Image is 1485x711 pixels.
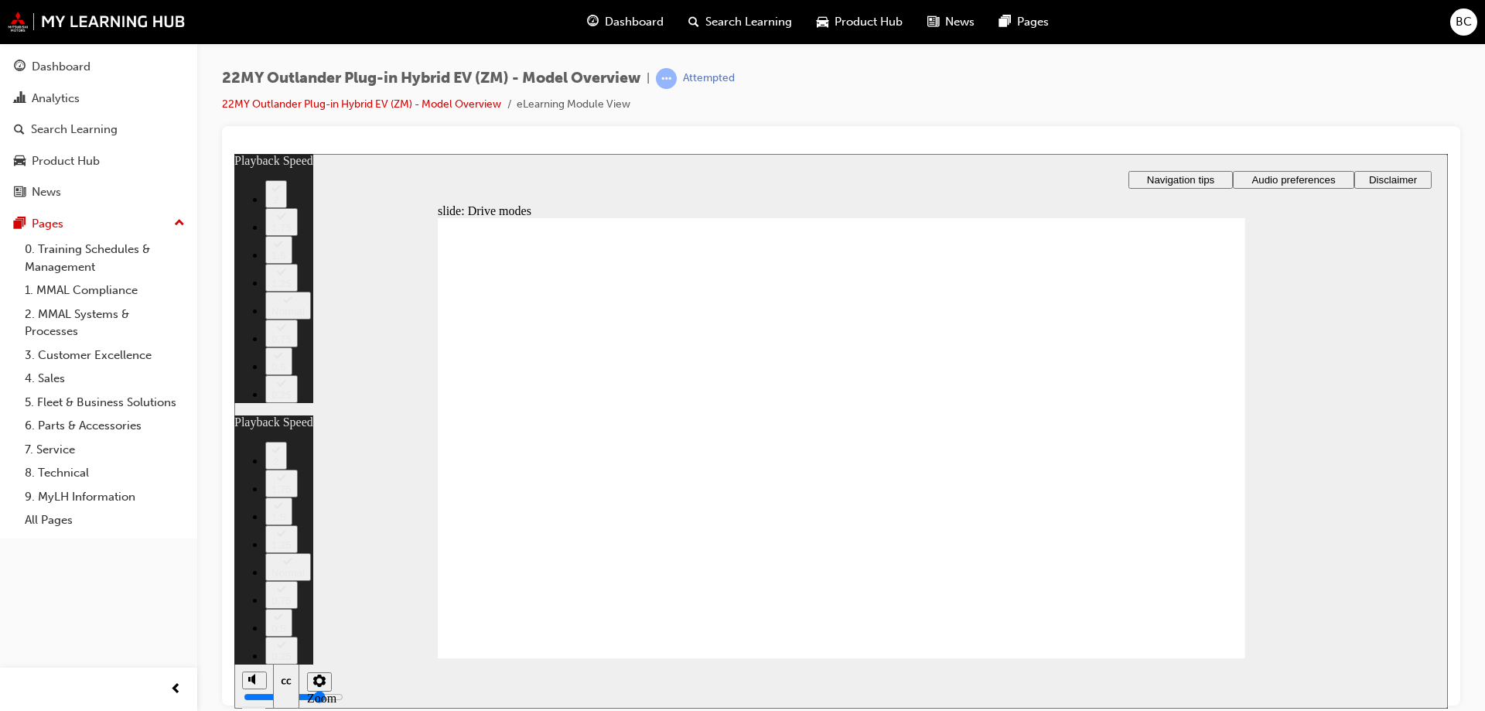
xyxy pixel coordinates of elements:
[1135,20,1183,32] span: Disclaimer
[804,6,915,38] a: car-iconProduct Hub
[39,504,65,555] button: Closed captions.
[19,461,191,485] a: 8. Technical
[999,17,1120,35] button: Audio preferences
[19,279,191,303] a: 1. MMAL Compliance
[222,97,501,111] a: 22MY Outlander Plug-in Hybrid EV (ZM) - Model Overview
[575,6,676,38] a: guage-iconDashboard
[1120,17,1197,35] button: Disclaimer
[647,70,650,87] span: |
[6,53,191,81] a: Dashboard
[6,84,191,113] a: Analytics
[14,155,26,169] span: car-icon
[6,210,191,238] button: Pages
[894,17,999,35] button: Navigation tips
[6,178,191,207] a: News
[656,68,677,89] span: learningRecordVerb_ATTEMPT-icon
[19,367,191,391] a: 4. Sales
[1456,13,1472,31] span: BC
[705,13,792,31] span: Search Learning
[14,186,26,200] span: news-icon
[1017,13,1049,31] span: Pages
[19,485,191,509] a: 9. MyLH Information
[32,58,90,76] div: Dashboard
[19,344,191,367] a: 3. Customer Excellence
[31,121,118,138] div: Search Learning
[927,12,939,32] span: news-icon
[222,70,640,87] span: 22MY Outlander Plug-in Hybrid EV (ZM) - Model Overview
[835,13,903,31] span: Product Hub
[605,13,664,31] span: Dashboard
[6,50,191,210] button: DashboardAnalyticsSearch LearningProduct HubNews
[999,12,1011,32] span: pages-icon
[945,13,975,31] span: News
[913,20,980,32] span: Navigation tips
[8,518,32,535] button: volume
[14,123,25,137] span: search-icon
[73,538,102,579] label: Zoom to fit
[32,90,80,108] div: Analytics
[683,71,735,86] div: Attempted
[676,6,804,38] a: search-iconSearch Learning
[1450,9,1477,36] button: BC
[19,438,191,462] a: 7. Service
[32,215,63,233] div: Pages
[6,115,191,144] a: Search Learning
[517,96,630,114] li: eLearning Module View
[73,518,97,538] button: settings
[8,504,96,555] div: misc controls
[6,147,191,176] a: Product Hub
[987,6,1061,38] a: pages-iconPages
[19,508,191,532] a: All Pages
[37,40,46,52] div: 2
[14,60,26,74] span: guage-icon
[32,183,61,201] div: News
[174,214,185,234] span: up-icon
[14,92,26,106] span: chart-icon
[32,152,100,170] div: Product Hub
[19,238,191,279] a: 0. Training Schedules & Management
[817,12,828,32] span: car-icon
[19,303,191,344] a: 2. MMAL Systems & Processes
[31,26,53,54] button: 2
[9,537,109,549] input: volume
[14,217,26,231] span: pages-icon
[19,391,191,415] a: 5. Fleet & Business Solutions
[915,6,987,38] a: news-iconNews
[8,12,186,32] img: mmal
[587,12,599,32] span: guage-icon
[1017,20,1101,32] span: Audio preferences
[170,680,182,699] span: prev-icon
[19,414,191,438] a: 6. Parts & Accessories
[688,12,699,32] span: search-icon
